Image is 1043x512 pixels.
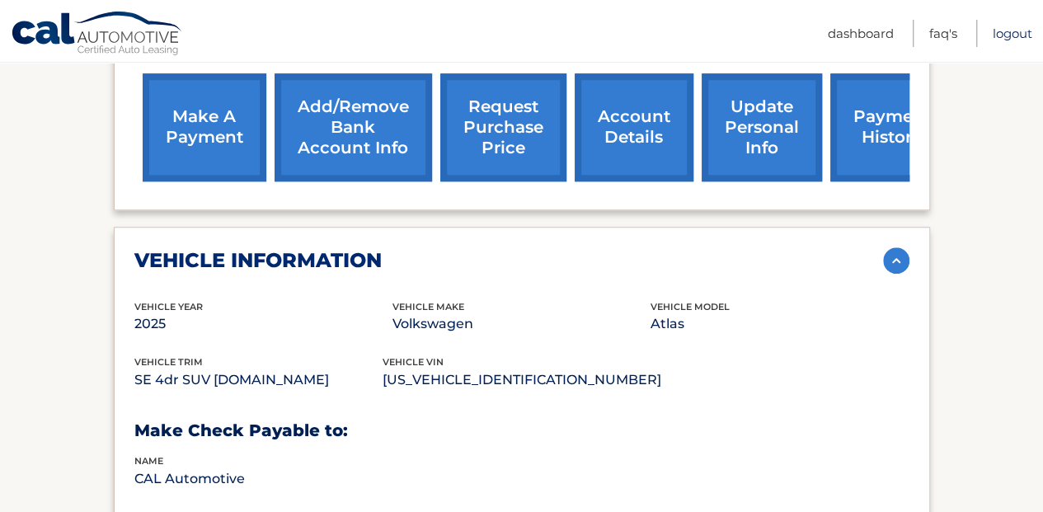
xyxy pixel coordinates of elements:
[134,369,383,392] p: SE 4dr SUV [DOMAIN_NAME]
[575,73,693,181] a: account details
[134,356,203,368] span: vehicle trim
[651,301,730,312] span: vehicle model
[134,420,909,441] h3: Make Check Payable to:
[383,356,444,368] span: vehicle vin
[11,11,184,59] a: Cal Automotive
[993,20,1032,47] a: Logout
[392,301,464,312] span: vehicle make
[651,312,909,336] p: Atlas
[702,73,822,181] a: update personal info
[828,20,894,47] a: Dashboard
[383,369,661,392] p: [US_VEHICLE_IDENTIFICATION_NUMBER]
[440,73,566,181] a: request purchase price
[275,73,432,181] a: Add/Remove bank account info
[830,73,954,181] a: payment history
[143,73,266,181] a: make a payment
[134,312,392,336] p: 2025
[134,467,392,491] p: CAL Automotive
[392,312,651,336] p: Volkswagen
[134,248,382,273] h2: vehicle information
[883,247,909,274] img: accordion-active.svg
[134,301,203,312] span: vehicle Year
[134,455,163,467] span: name
[929,20,957,47] a: FAQ's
